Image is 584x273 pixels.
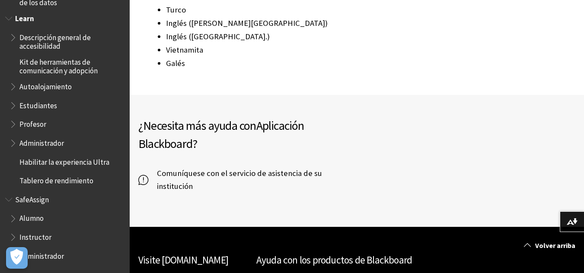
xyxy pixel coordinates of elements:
span: Descripción general de accesibilidad [19,30,124,50]
a: Volver arriba [517,238,584,254]
span: Administrador [19,136,64,147]
li: Vietnamita [166,44,447,56]
h2: ¿Necesita más ayuda con ? [138,116,357,153]
span: Habilitar la experiencia Ultra [19,155,109,166]
span: SafeAssign [15,192,49,204]
span: Estudiantes [19,98,57,110]
li: Galés [166,57,447,69]
span: Tablero de rendimiento [19,173,93,185]
li: Inglés ([PERSON_NAME][GEOGRAPHIC_DATA]) [166,17,447,29]
button: Abrir preferencias [6,247,28,269]
span: Comuníquese con el servicio de asistencia de su institución [148,167,357,193]
span: Autoalojamiento [19,79,72,91]
span: Instructor [19,230,51,242]
span: Learn [15,11,34,23]
a: Visite [DOMAIN_NAME] [138,254,228,266]
li: Inglés ([GEOGRAPHIC_DATA].) [166,31,447,43]
span: Administrador [19,249,64,260]
nav: Book outline for Blackboard SafeAssign [5,192,124,264]
span: Kit de herramientas de comunicación y adopción [19,55,124,75]
nav: Book outline for Blackboard Learn Help [5,11,124,188]
li: Turco [166,4,447,16]
span: Alumno [19,211,44,223]
span: Profesor [19,117,46,129]
h2: Ayuda con los productos de Blackboard [256,253,458,268]
span: Aplicación Blackboard [138,118,304,151]
a: Comuníquese con el servicio de asistencia de su institución [138,167,357,193]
